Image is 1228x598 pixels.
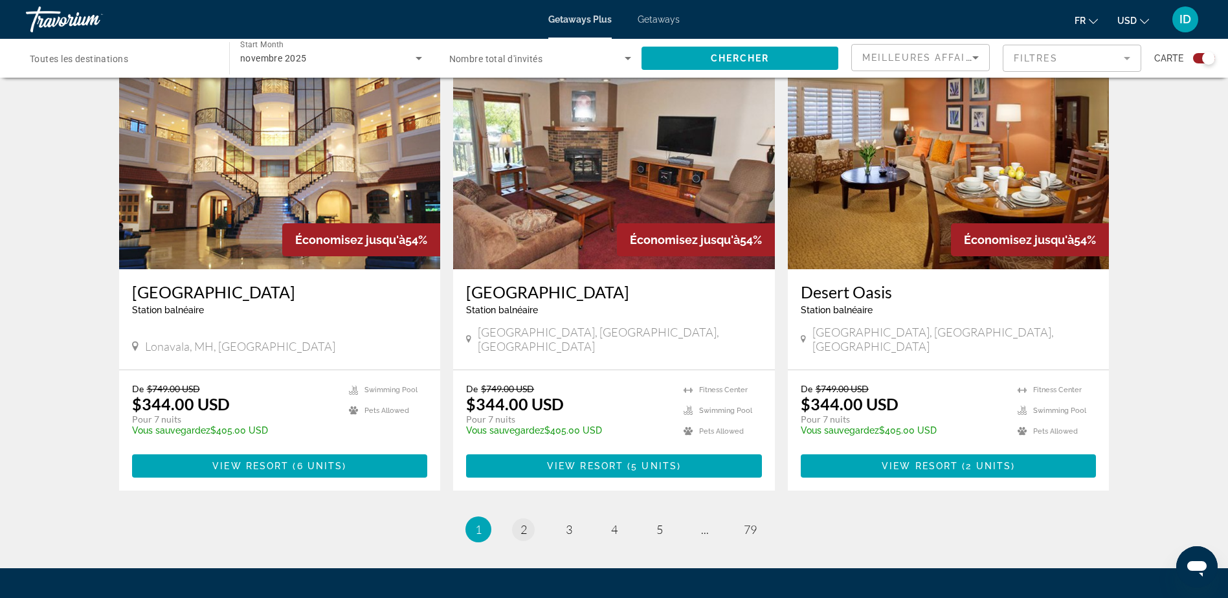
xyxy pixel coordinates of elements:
[132,305,204,315] span: Station balnéaire
[132,414,337,425] p: Pour 7 nuits
[1154,49,1183,67] span: Carte
[1033,427,1078,436] span: Pets Allowed
[623,461,681,471] span: ( )
[699,406,752,415] span: Swimming Pool
[1075,16,1086,26] span: fr
[26,3,155,36] a: Travorium
[240,53,307,63] span: novembre 2025
[1176,546,1218,588] iframe: Button to launch messaging window
[801,383,812,394] span: De
[466,454,762,478] button: View Resort(5 units)
[801,305,873,315] span: Station balnéaire
[656,522,663,537] span: 5
[801,282,1097,302] a: Desert Oasis
[466,425,671,436] p: $405.00 USD
[1033,406,1086,415] span: Swimming Pool
[744,522,757,537] span: 79
[132,425,337,436] p: $405.00 USD
[364,406,409,415] span: Pets Allowed
[297,461,343,471] span: 6 units
[475,522,482,537] span: 1
[801,425,1005,436] p: $405.00 USD
[617,223,775,256] div: 54%
[801,454,1097,478] button: View Resort(2 units)
[295,233,405,247] span: Économisez jusqu'à
[548,14,612,25] a: Getaways Plus
[466,305,538,315] span: Station balnéaire
[701,522,709,537] span: ...
[212,461,289,471] span: View Resort
[638,14,680,25] a: Getaways
[30,54,128,64] span: Toutes les destinations
[801,414,1005,425] p: Pour 7 nuits
[132,383,144,394] span: De
[1179,13,1191,26] span: ID
[240,40,284,49] span: Start Month
[699,427,744,436] span: Pets Allowed
[466,383,478,394] span: De
[801,425,879,436] span: Vous sauvegardez
[132,282,428,302] a: [GEOGRAPHIC_DATA]
[812,325,1097,353] span: [GEOGRAPHIC_DATA], [GEOGRAPHIC_DATA], [GEOGRAPHIC_DATA]
[1117,11,1149,30] button: Change currency
[132,454,428,478] button: View Resort(6 units)
[282,223,440,256] div: 54%
[466,425,544,436] span: Vous sauvegardez
[466,394,564,414] p: $344.00 USD
[119,62,441,269] img: C364O01X.jpg
[547,461,623,471] span: View Resort
[453,62,775,269] img: 1566I01L.jpg
[466,414,671,425] p: Pour 7 nuits
[1075,11,1098,30] button: Change language
[481,383,534,394] span: $749.00 USD
[642,47,838,70] button: Chercher
[566,522,572,537] span: 3
[289,461,346,471] span: ( )
[1117,16,1137,26] span: USD
[1168,6,1202,33] button: User Menu
[882,461,958,471] span: View Resort
[466,282,762,302] a: [GEOGRAPHIC_DATA]
[958,461,1015,471] span: ( )
[520,522,527,537] span: 2
[1033,386,1082,394] span: Fitness Center
[631,461,677,471] span: 5 units
[478,325,762,353] span: [GEOGRAPHIC_DATA], [GEOGRAPHIC_DATA], [GEOGRAPHIC_DATA]
[966,461,1011,471] span: 2 units
[788,62,1110,269] img: 2318I01L.jpg
[364,386,418,394] span: Swimming Pool
[1003,44,1141,72] button: Filter
[132,425,210,436] span: Vous sauvegardez
[951,223,1109,256] div: 54%
[132,394,230,414] p: $344.00 USD
[145,339,335,353] span: Lonavala, MH, [GEOGRAPHIC_DATA]
[816,383,869,394] span: $749.00 USD
[630,233,740,247] span: Économisez jusqu'à
[147,383,200,394] span: $749.00 USD
[699,386,748,394] span: Fitness Center
[862,50,979,65] mat-select: Sort by
[964,233,1074,247] span: Économisez jusqu'à
[611,522,618,537] span: 4
[801,394,899,414] p: $344.00 USD
[862,52,987,63] span: Meilleures affaires
[119,516,1110,542] nav: Pagination
[449,54,543,64] span: Nombre total d'invités
[711,53,770,63] span: Chercher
